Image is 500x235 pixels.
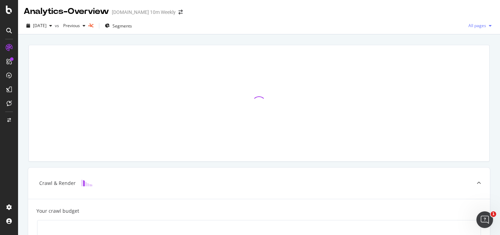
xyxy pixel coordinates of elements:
div: arrow-right-arrow-left [178,10,183,15]
button: All pages [466,20,494,31]
span: All pages [466,23,486,29]
iframe: Intercom live chat [476,211,493,228]
span: Previous [60,23,80,29]
div: Your crawl budget [36,208,79,214]
img: block-icon [81,180,92,186]
span: vs [55,23,60,29]
span: Segments [112,23,132,29]
button: [DATE] [24,20,55,31]
span: 1 [491,211,496,217]
div: Crawl & Render [39,180,76,187]
div: [DOMAIN_NAME] 10m Weekly [112,9,176,16]
span: 2025 Aug. 15th [33,23,47,29]
button: Segments [102,20,135,31]
button: Previous [60,20,88,31]
div: Analytics - Overview [24,6,109,17]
